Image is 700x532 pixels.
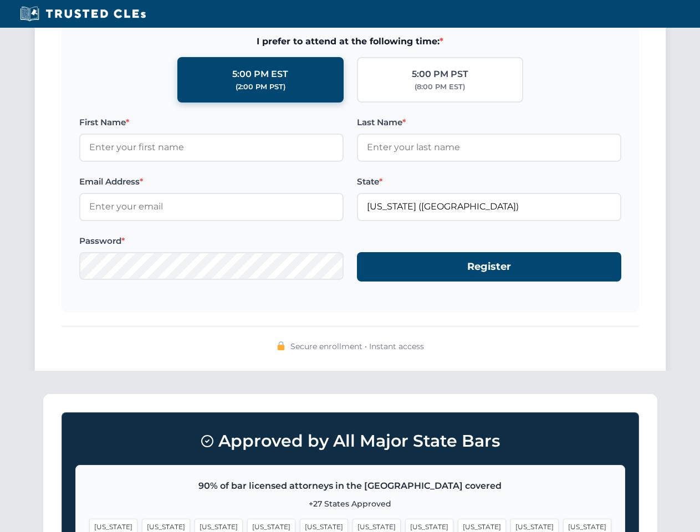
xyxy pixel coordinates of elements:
[79,234,344,248] label: Password
[17,6,149,22] img: Trusted CLEs
[89,498,611,510] p: +27 States Approved
[415,81,465,93] div: (8:00 PM EST)
[357,175,621,188] label: State
[412,67,468,81] div: 5:00 PM PST
[232,67,288,81] div: 5:00 PM EST
[357,252,621,282] button: Register
[75,426,625,456] h3: Approved by All Major State Bars
[236,81,285,93] div: (2:00 PM PST)
[89,479,611,493] p: 90% of bar licensed attorneys in the [GEOGRAPHIC_DATA] covered
[357,134,621,161] input: Enter your last name
[79,34,621,49] span: I prefer to attend at the following time:
[277,341,285,350] img: 🔒
[79,116,344,129] label: First Name
[357,193,621,221] input: Florida (FL)
[290,340,424,352] span: Secure enrollment • Instant access
[79,193,344,221] input: Enter your email
[357,116,621,129] label: Last Name
[79,134,344,161] input: Enter your first name
[79,175,344,188] label: Email Address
